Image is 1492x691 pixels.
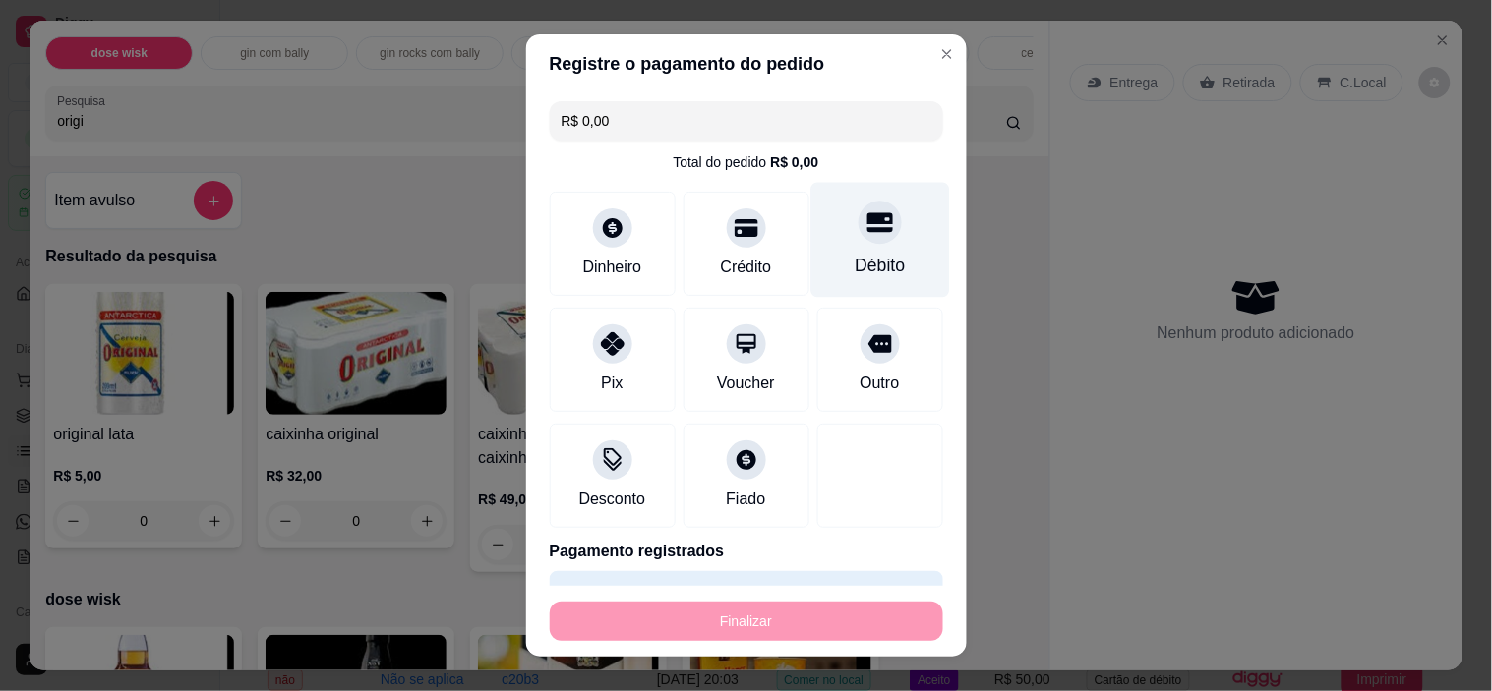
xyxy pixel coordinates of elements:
p: Pagamento registrados [550,540,943,563]
div: Total do pedido [673,152,818,172]
div: Voucher [717,372,775,395]
div: Outro [860,372,899,395]
button: Close [931,38,963,70]
div: Desconto [579,488,646,511]
div: Fiado [726,488,765,511]
div: R$ 0,00 [770,152,818,172]
div: Dinheiro [583,256,642,279]
header: Registre o pagamento do pedido [526,34,967,93]
div: Pix [601,372,623,395]
div: Débito [855,253,905,278]
div: Crédito [721,256,772,279]
input: Ex.: hambúrguer de cordeiro [562,101,931,141]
